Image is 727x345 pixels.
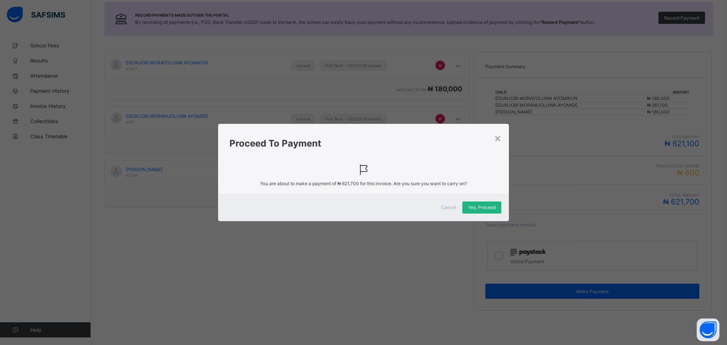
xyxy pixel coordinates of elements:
[337,181,359,186] span: ₦ 621,700
[494,131,501,144] div: ×
[697,318,719,341] button: Open asap
[229,138,498,149] h1: Proceed To Payment
[441,205,456,210] span: Cancel
[229,181,498,186] span: You are about to make a payment of for this invoice. Are you sure you want to carry on?
[468,205,496,210] span: Yes, Proceed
